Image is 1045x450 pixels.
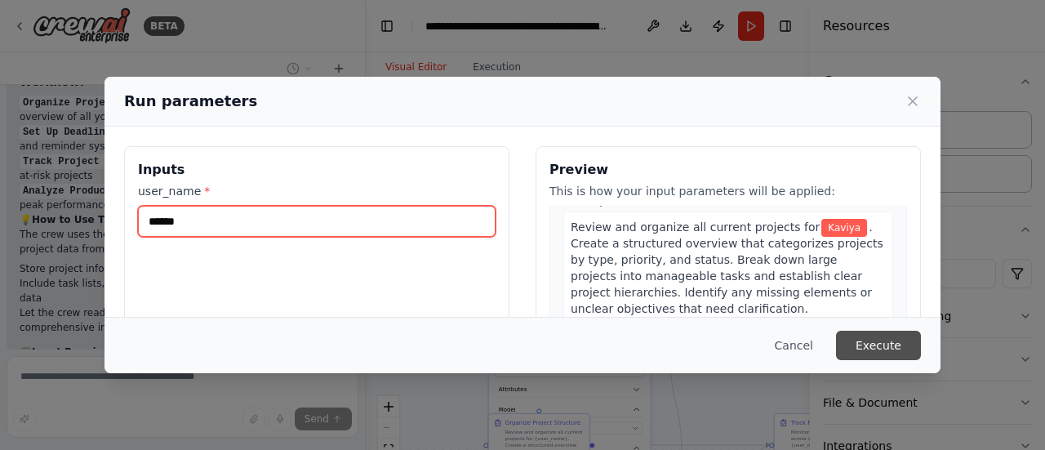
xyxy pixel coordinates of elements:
[571,221,883,315] span: . Create a structured overview that categorizes projects by type, priority, and status. Break dow...
[821,219,867,237] span: Variable: user_name
[549,183,907,199] p: This is how your input parameters will be applied:
[124,90,257,113] h2: Run parameters
[836,331,921,360] button: Execute
[138,160,496,180] h3: Inputs
[563,194,632,207] span: Description:
[138,183,496,199] label: user_name
[762,331,826,360] button: Cancel
[549,160,907,180] h3: Preview
[571,221,820,234] span: Review and organize all current projects for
